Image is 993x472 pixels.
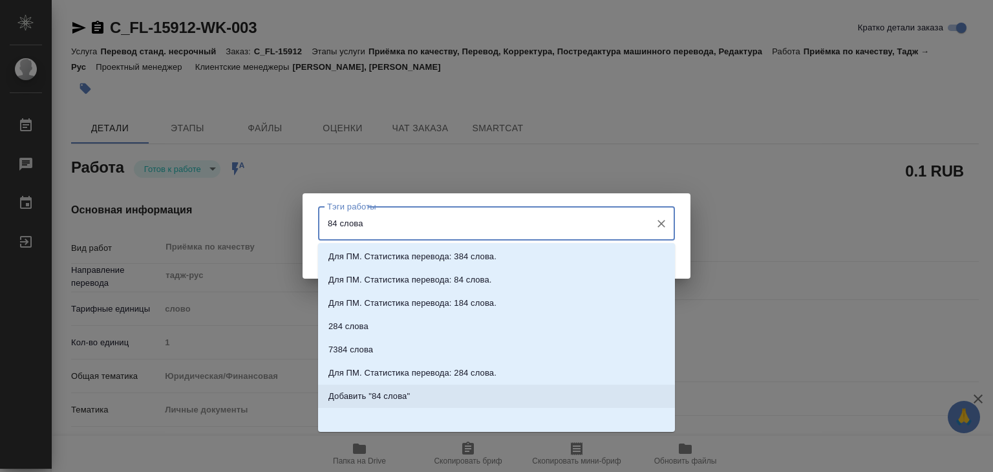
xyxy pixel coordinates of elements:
p: Для ПМ. Статистика перевода: 284 слова. [328,367,496,380]
button: Очистить [652,215,670,233]
p: 284 слова [328,320,368,333]
p: Добавить "84 слова" [328,390,410,403]
p: Для ПМ. Статистика перевода: 384 слова. [328,250,496,263]
p: Для ПМ. Статистика перевода: 184 слова. [328,297,496,310]
p: 7384 слова [328,343,373,356]
p: Для ПМ. Статистика перевода: 84 слова. [328,274,492,286]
